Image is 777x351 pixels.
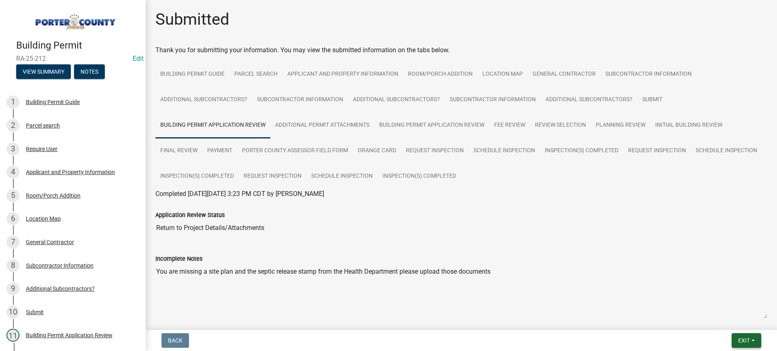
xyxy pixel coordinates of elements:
[6,166,19,179] div: 4
[6,143,19,155] div: 3
[26,99,80,105] div: Building Permit Guide
[623,138,691,164] a: Request Inspection
[26,263,93,268] div: Subcontractor Information
[478,62,528,87] a: Location Map
[469,138,540,164] a: Schedule Inspection
[6,119,19,132] div: 2
[353,138,401,164] a: Orange Card
[738,337,750,344] span: Exit
[16,40,139,51] h4: Building Permit
[229,62,282,87] a: Parcel search
[26,309,44,315] div: Submit
[637,87,667,113] a: Submit
[541,87,637,113] a: Additional Subcontractors?
[530,113,591,138] a: Review Selection
[6,329,19,342] div: 11
[282,62,403,87] a: Applicant and Property Information
[16,64,71,79] button: View Summary
[732,333,761,348] button: Exit
[155,113,270,138] a: Building Permit Application Review
[133,55,144,62] wm-modal-confirm: Edit Application Number
[378,164,461,189] a: Inspection(s) Completed
[6,96,19,108] div: 1
[26,216,61,221] div: Location Map
[6,212,19,225] div: 6
[528,62,601,87] a: General Contractor
[237,138,353,164] a: Porter County Assessor Field Form
[239,164,306,189] a: Request Inspection
[202,138,237,164] a: Payment
[6,282,19,295] div: 9
[306,164,378,189] a: Schedule Inspection
[155,138,202,164] a: Final Review
[168,337,183,344] span: Back
[16,9,133,31] img: Porter County, Indiana
[26,169,115,175] div: Applicant and Property Information
[26,146,57,152] div: Require User
[74,69,105,75] wm-modal-confirm: Notes
[374,113,489,138] a: Building Permit Application Review
[489,113,530,138] a: Fee Review
[26,123,60,128] div: Parcel search
[155,62,229,87] a: Building Permit Guide
[540,138,623,164] a: Inspection(s) Completed
[155,256,202,262] label: Incomplete Notes
[155,213,225,218] label: Application Review Status
[591,113,650,138] a: Planning Review
[6,189,19,202] div: 5
[16,69,71,75] wm-modal-confirm: Summary
[445,87,541,113] a: Subcontractor Information
[6,259,19,272] div: 8
[348,87,445,113] a: Additional Subcontractors?
[26,239,74,245] div: General Contractor
[26,193,81,198] div: Room/Porch Addition
[155,45,767,55] div: Thank you for submitting your information. You may view the submitted information on the tabs below.
[74,64,105,79] button: Notes
[270,113,374,138] a: Additional Permit Attachments
[155,10,229,29] h1: Submitted
[133,55,144,62] a: Edit
[155,87,252,113] a: Additional Subcontractors?
[403,62,478,87] a: Room/Porch Addition
[16,55,129,62] span: RA-25-212
[26,286,95,291] div: Additional Subcontractors?
[155,264,767,319] textarea: You are missing a site plan and the septic release stamp from the Health Department please upload...
[650,113,727,138] a: Initial Building Review
[155,190,324,198] span: Completed [DATE][DATE] 3:23 PM CDT by [PERSON_NAME]
[161,333,189,348] button: Back
[155,164,239,189] a: Inspection(s) Completed
[6,236,19,249] div: 7
[601,62,696,87] a: Subcontractor Information
[691,138,762,164] a: Schedule Inspection
[401,138,469,164] a: Request Inspection
[252,87,348,113] a: Subcontractor Information
[26,332,113,338] div: Building Permit Application Review
[6,306,19,319] div: 10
